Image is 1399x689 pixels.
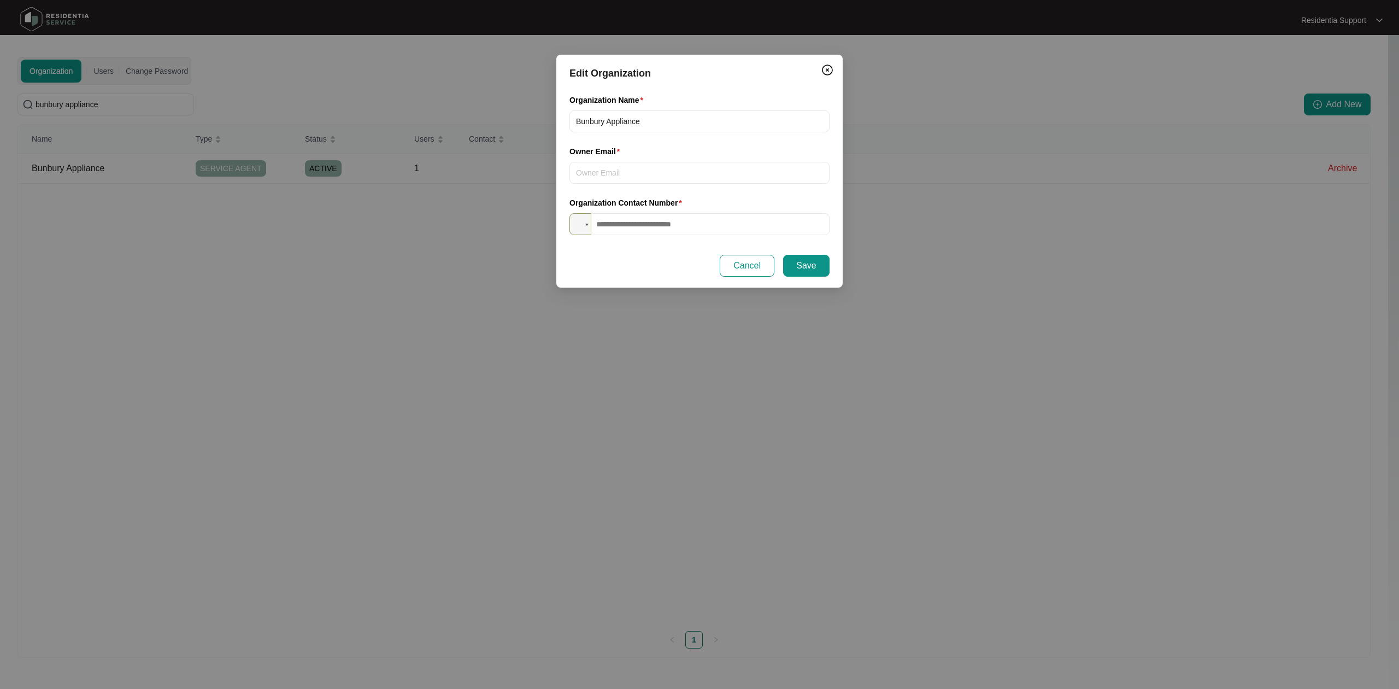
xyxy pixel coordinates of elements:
[569,162,830,184] input: Owner Email
[796,259,816,272] span: Save
[569,110,830,132] input: Organization Name
[783,255,830,277] button: Save
[733,259,761,272] span: Cancel
[569,197,686,208] label: Organization Contact Number
[720,255,774,277] button: Cancel
[821,63,834,77] img: closeCircle
[569,146,624,157] label: Owner Email
[569,95,648,106] label: Organization Name
[569,66,830,81] div: Edit Organization
[819,61,836,79] button: Close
